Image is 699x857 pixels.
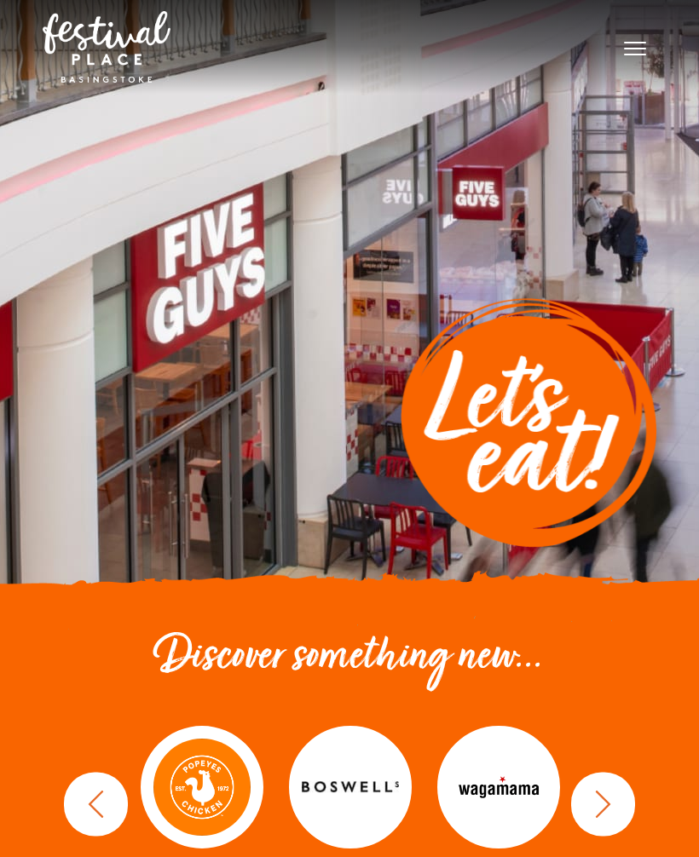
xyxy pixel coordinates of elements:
img: Festival Place Logo [43,11,170,83]
button: Toggle navigation [614,34,656,59]
h2: Discover something new... [55,630,644,685]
